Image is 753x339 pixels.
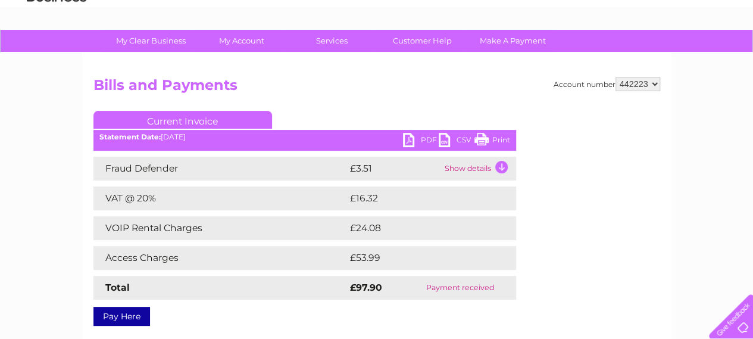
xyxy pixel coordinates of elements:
[347,216,493,240] td: £24.08
[649,51,667,60] a: Blog
[554,77,660,91] div: Account number
[442,157,516,181] td: Show details
[373,30,471,52] a: Customer Help
[93,186,347,210] td: VAT @ 20%
[93,246,347,270] td: Access Charges
[93,157,347,181] td: Fraud Defender
[464,30,562,52] a: Make A Payment
[404,276,515,300] td: Payment received
[350,282,382,293] strong: £97.90
[93,216,347,240] td: VOIP Rental Charges
[102,30,200,52] a: My Clear Business
[674,51,703,60] a: Contact
[347,246,492,270] td: £53.99
[93,307,150,326] a: Pay Here
[283,30,381,52] a: Services
[26,31,87,67] img: logo.png
[347,157,442,181] td: £3.51
[714,51,742,60] a: Log out
[347,186,491,210] td: £16.32
[439,133,474,150] a: CSV
[93,133,516,141] div: [DATE]
[529,6,611,21] a: 0333 014 3131
[99,132,161,141] b: Statement Date:
[105,282,130,293] strong: Total
[93,77,660,99] h2: Bills and Payments
[573,51,599,60] a: Energy
[192,30,290,52] a: My Account
[607,51,642,60] a: Telecoms
[543,51,566,60] a: Water
[403,133,439,150] a: PDF
[93,111,272,129] a: Current Invoice
[474,133,510,150] a: Print
[96,7,658,58] div: Clear Business is a trading name of Verastar Limited (registered in [GEOGRAPHIC_DATA] No. 3667643...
